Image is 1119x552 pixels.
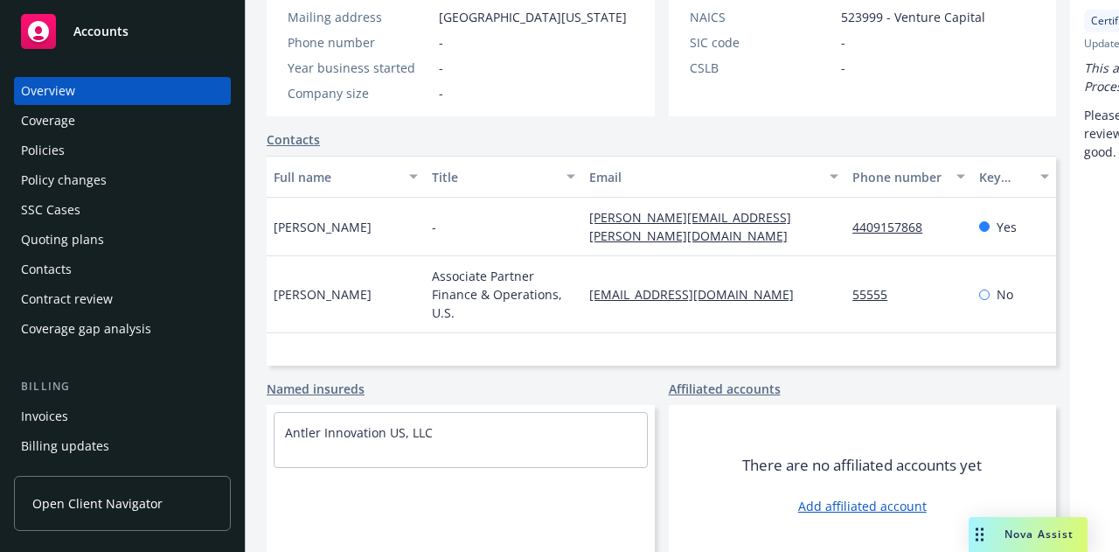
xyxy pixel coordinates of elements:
div: Quoting plans [21,226,104,254]
a: [PERSON_NAME][EMAIL_ADDRESS][PERSON_NAME][DOMAIN_NAME] [589,209,802,244]
div: Drag to move [969,517,990,552]
button: Title [425,156,583,198]
button: Email [582,156,845,198]
div: Policy changes [21,166,107,194]
div: Phone number [288,33,432,52]
span: Accounts [73,24,129,38]
a: Contract review [14,285,231,313]
div: NAICS [690,8,834,26]
button: Key contact [972,156,1056,198]
div: Contract review [21,285,113,313]
span: [PERSON_NAME] [274,285,372,304]
div: Full name [274,168,399,186]
span: There are no affiliated accounts yet [742,455,982,476]
span: 523999 - Venture Capital [841,8,985,26]
a: Add affiliated account [798,497,927,515]
a: Overview [14,77,231,105]
div: Email [589,168,819,186]
span: - [439,84,443,102]
div: CSLB [690,59,834,77]
div: Policies [21,136,65,164]
a: Contacts [267,130,320,149]
span: - [439,59,443,77]
a: Named insureds [267,380,365,398]
div: Invoices [21,402,68,430]
div: Title [432,168,557,186]
a: Coverage gap analysis [14,315,231,343]
a: Accounts [14,7,231,56]
a: Invoices [14,402,231,430]
div: Billing [14,378,231,395]
button: Phone number [845,156,971,198]
button: Full name [267,156,425,198]
div: Coverage gap analysis [21,315,151,343]
div: SIC code [690,33,834,52]
a: SSC Cases [14,196,231,224]
span: - [432,218,436,236]
div: Overview [21,77,75,105]
a: Billing updates [14,432,231,460]
a: Affiliated accounts [669,380,781,398]
span: Associate Partner Finance & Operations, U.S. [432,267,576,322]
div: Year business started [288,59,432,77]
span: [GEOGRAPHIC_DATA][US_STATE] [439,8,627,26]
a: Policies [14,136,231,164]
span: - [439,33,443,52]
span: - [841,33,845,52]
div: Company size [288,84,432,102]
div: Coverage [21,107,75,135]
span: Nova Assist [1004,527,1074,542]
a: Quoting plans [14,226,231,254]
a: Policy changes [14,166,231,194]
span: Open Client Navigator [32,494,163,513]
div: Mailing address [288,8,432,26]
a: 4409157868 [852,219,936,235]
div: Phone number [852,168,945,186]
a: Coverage [14,107,231,135]
div: Contacts [21,255,72,283]
button: Nova Assist [969,517,1088,552]
span: No [997,285,1013,304]
div: Billing updates [21,432,109,460]
a: 55555 [852,286,901,303]
a: [EMAIL_ADDRESS][DOMAIN_NAME] [589,286,808,303]
span: [PERSON_NAME] [274,218,372,236]
a: Contacts [14,255,231,283]
a: Antler Innovation US, LLC [285,424,433,441]
span: - [841,59,845,77]
div: Key contact [979,168,1030,186]
div: SSC Cases [21,196,80,224]
span: Yes [997,218,1017,236]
